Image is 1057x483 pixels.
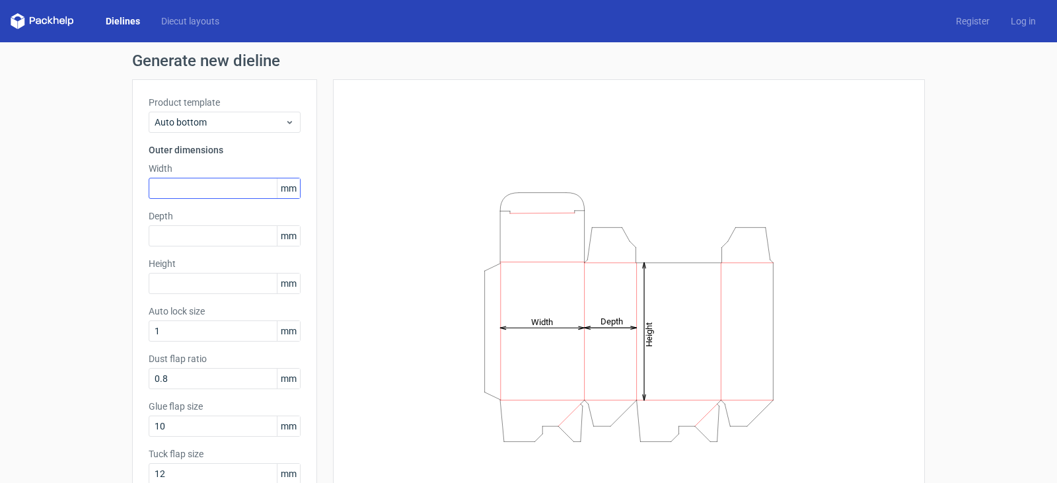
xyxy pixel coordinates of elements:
[149,257,301,270] label: Height
[277,226,300,246] span: mm
[277,416,300,436] span: mm
[95,15,151,28] a: Dielines
[1000,15,1046,28] a: Log in
[945,15,1000,28] a: Register
[149,96,301,109] label: Product template
[132,53,925,69] h1: Generate new dieline
[149,209,301,223] label: Depth
[277,274,300,293] span: mm
[644,322,654,346] tspan: Height
[277,321,300,341] span: mm
[601,316,623,326] tspan: Depth
[149,447,301,461] label: Tuck flap size
[277,178,300,198] span: mm
[149,143,301,157] h3: Outer dimensions
[277,369,300,389] span: mm
[149,162,301,175] label: Width
[531,316,553,326] tspan: Width
[151,15,230,28] a: Diecut layouts
[149,305,301,318] label: Auto lock size
[155,116,285,129] span: Auto bottom
[149,352,301,365] label: Dust flap ratio
[149,400,301,413] label: Glue flap size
